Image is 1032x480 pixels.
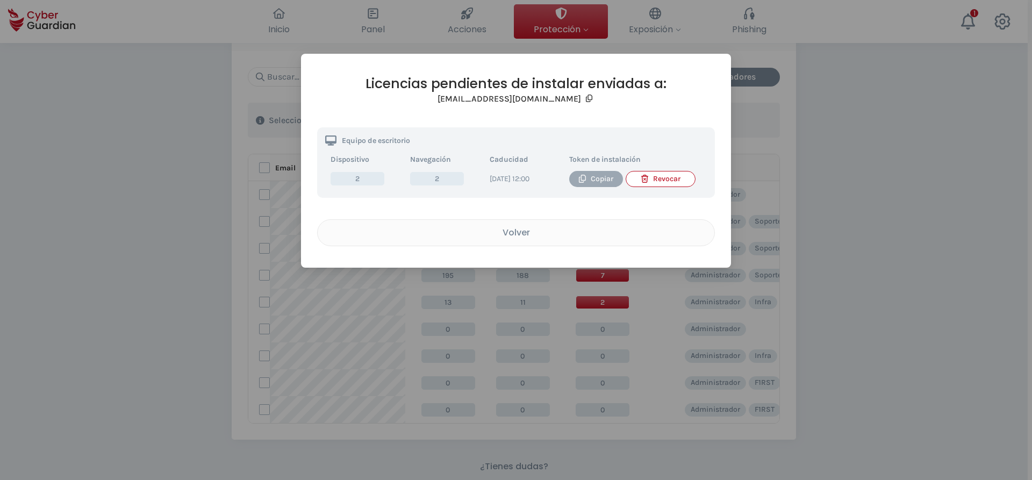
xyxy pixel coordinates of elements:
[410,172,464,185] span: 2
[325,151,405,168] th: Dispositivo
[405,151,484,168] th: Navegación
[577,173,615,185] div: Copiar
[564,151,707,168] th: Token de instalación
[626,171,696,187] button: Revocar
[569,171,623,187] button: Copiar
[342,137,410,145] p: Equipo de escritorio
[584,92,594,106] button: Copy email
[634,173,687,185] div: Revocar
[326,226,706,239] div: Volver
[484,168,564,190] td: [DATE] 12:00
[317,219,715,246] button: Volver
[317,75,715,92] h2: Licencias pendientes de instalar enviadas a:
[331,172,384,185] span: 2
[484,151,564,168] th: Caducidad
[438,94,581,104] h3: [EMAIL_ADDRESS][DOMAIN_NAME]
